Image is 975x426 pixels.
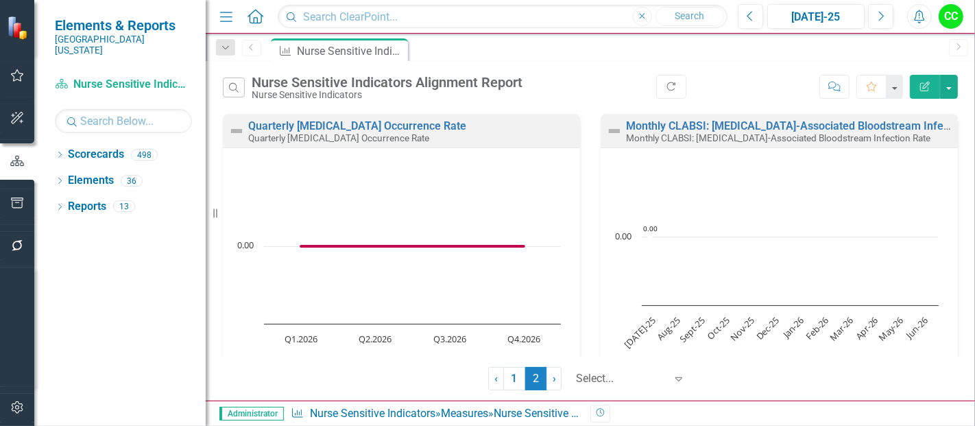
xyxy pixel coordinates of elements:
div: Nurse Sensitive Indicators Alignment Report [494,407,706,420]
text: [DATE]-25 [622,314,658,351]
text: Oct-25 [705,314,732,342]
input: Search ClearPoint... [278,5,727,29]
text: Sept-25 [677,314,708,345]
div: Nurse Sensitive Indicators [252,90,522,100]
g: Goal, series 3 of 3. Line with 4 data points. [299,244,527,249]
span: Administrator [219,407,284,421]
img: Not Defined [606,123,623,139]
text: 0.00 [643,224,658,233]
input: Search Below... [55,109,192,133]
button: CC [939,4,963,29]
text: Apr-26 [853,314,880,342]
button: [DATE]-25 [767,4,865,29]
a: Nurse Sensitive Indicators [310,407,435,420]
img: ClearPoint Strategy [7,16,31,40]
img: Not Defined [228,123,245,139]
text: Q2.2026 [359,333,392,345]
g: SOMC, series 1 of 3. Bar series with 12 bars. [648,169,927,237]
span: Elements & Reports [55,17,192,34]
text: Dec-25 [754,314,782,342]
text: Q1.2026 [285,333,317,345]
g: Goal, series 3 of 3. Line with 12 data points. [652,234,658,239]
span: Search [675,10,704,21]
span: › [553,372,556,385]
a: Scorecards [68,147,124,163]
svg: Interactive chart [607,162,946,385]
text: Nov-25 [728,314,757,343]
small: [GEOGRAPHIC_DATA][US_STATE] [55,34,192,56]
div: [DATE]-25 [772,9,860,25]
div: Double-Click to Edit [223,114,580,388]
text: 0.00 [237,239,254,251]
text: Feb-26 [803,314,831,342]
div: Chart. Highcharts interactive chart. [607,162,951,385]
div: Double-Click to Edit [601,114,958,388]
a: Quarterly [MEDICAL_DATA] Occurrence Rate [248,119,466,132]
button: View chart menu, Chart [615,353,634,372]
div: 13 [113,201,135,213]
div: Nurse Sensitive Indicators Alignment Report [297,43,405,60]
text: Jan-26 [780,314,807,342]
span: 2 [525,367,547,390]
text: Mar-26 [827,314,856,343]
span: ‹ [494,372,498,385]
div: Nurse Sensitive Indicators Alignment Report [252,75,522,90]
button: View chart menu, Chart [237,353,256,372]
a: Nurse Sensitive Indicators [55,77,192,93]
text: Jun-26 [902,314,930,342]
text: Aug-25 [654,314,683,343]
small: Monthly CLABSI: [MEDICAL_DATA]-Associated Bloodstream Infection Rate [626,132,930,143]
a: 1 [503,367,525,390]
text: 0.00 [615,230,631,242]
text: Q3.2026 [433,333,466,345]
div: Chart. Highcharts interactive chart. [230,162,573,385]
svg: Interactive chart [230,162,568,385]
a: Reports [68,199,106,215]
div: 36 [121,175,143,187]
div: 498 [131,149,158,161]
a: Elements [68,173,114,189]
div: » » [291,406,580,422]
small: Quarterly [MEDICAL_DATA] Occurrence Rate [248,132,429,143]
text: Q4.2026 [507,333,540,345]
button: Search [655,7,724,26]
text: May-26 [876,314,905,344]
a: Measures [441,407,488,420]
